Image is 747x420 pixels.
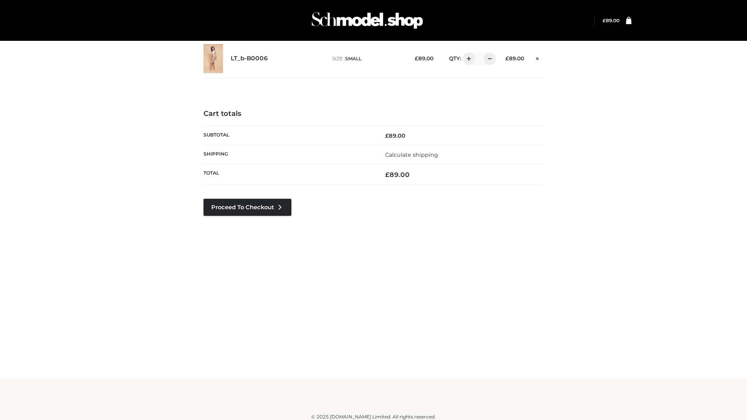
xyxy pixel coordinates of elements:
span: SMALL [345,56,361,61]
span: £ [505,55,509,61]
span: £ [385,132,389,139]
a: LT_b-B0006 [231,55,268,62]
th: Subtotal [203,126,373,145]
bdi: 89.00 [385,171,410,178]
img: Schmodel Admin 964 [309,5,426,36]
th: Total [203,164,373,185]
span: £ [603,17,606,23]
span: £ [415,55,418,61]
div: QTY: [441,52,493,65]
a: Remove this item [532,52,544,63]
a: £89.00 [603,17,619,23]
span: £ [385,171,389,178]
bdi: 89.00 [505,55,524,61]
p: size : [332,55,403,62]
h4: Cart totals [203,110,544,118]
bdi: 89.00 [385,132,405,139]
bdi: 89.00 [603,17,619,23]
th: Shipping [203,145,373,164]
a: Proceed to Checkout [203,199,291,216]
a: Calculate shipping [385,151,438,158]
bdi: 89.00 [415,55,433,61]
